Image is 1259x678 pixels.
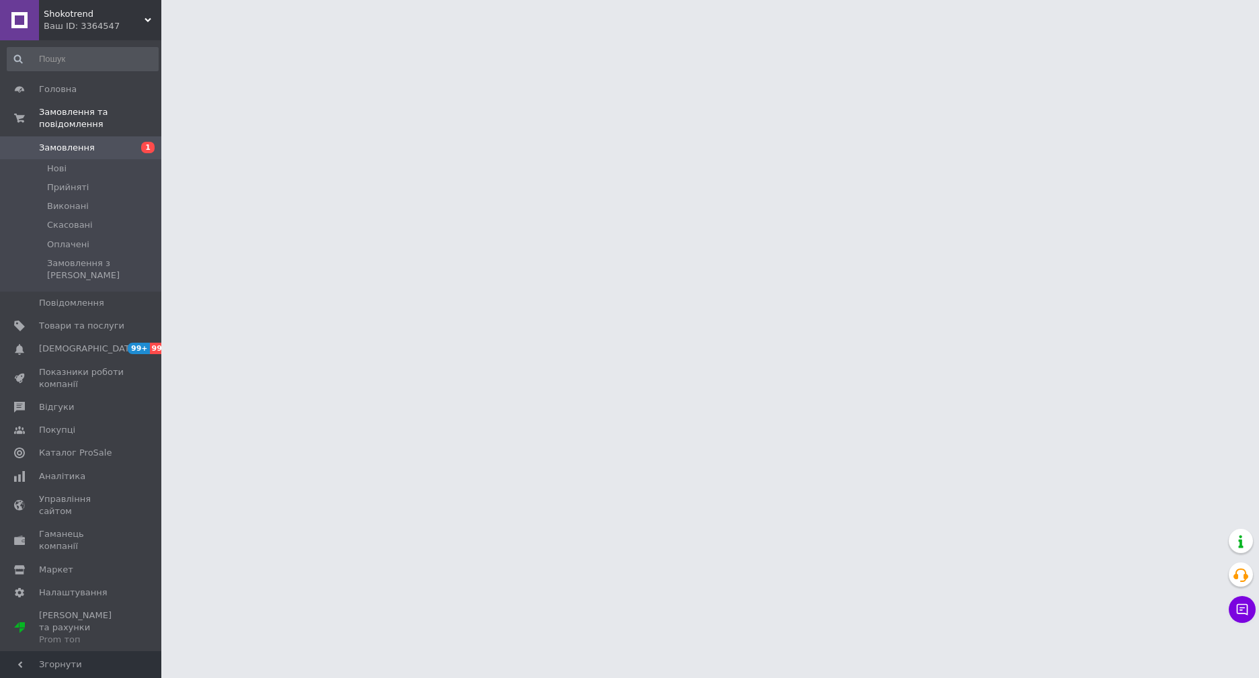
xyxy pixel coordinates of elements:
span: Замовлення та повідомлення [39,106,161,130]
span: [DEMOGRAPHIC_DATA] [39,343,138,355]
div: Ваш ID: 3364547 [44,20,161,32]
input: Пошук [7,47,159,71]
span: Виконані [47,200,89,212]
div: Prom топ [39,634,124,646]
span: Покупці [39,424,75,436]
span: Замовлення з [PERSON_NAME] [47,257,157,282]
span: 99+ [128,343,150,354]
span: Аналітика [39,470,85,482]
button: Чат з покупцем [1229,596,1256,623]
span: Повідомлення [39,297,104,309]
span: Нові [47,163,67,175]
span: Скасовані [47,219,93,231]
span: Shokotrend [44,8,145,20]
span: Відгуки [39,401,74,413]
span: [PERSON_NAME] та рахунки [39,609,124,646]
span: Показники роботи компанії [39,366,124,390]
span: Гаманець компанії [39,528,124,552]
span: Прийняті [47,181,89,194]
span: 1 [141,142,155,153]
span: Оплачені [47,239,89,251]
span: Товари та послуги [39,320,124,332]
span: 99+ [150,343,172,354]
span: Каталог ProSale [39,447,112,459]
span: Налаштування [39,587,108,599]
span: Замовлення [39,142,95,154]
span: Маркет [39,564,73,576]
span: Головна [39,83,77,95]
span: Управління сайтом [39,493,124,517]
